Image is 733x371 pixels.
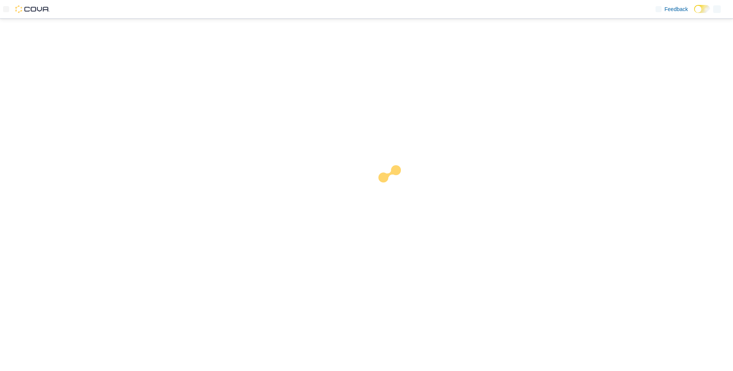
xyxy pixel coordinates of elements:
a: Feedback [652,2,691,17]
input: Dark Mode [694,5,710,13]
img: cova-loader [366,160,424,217]
span: Feedback [665,5,688,13]
img: Cova [15,5,50,13]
